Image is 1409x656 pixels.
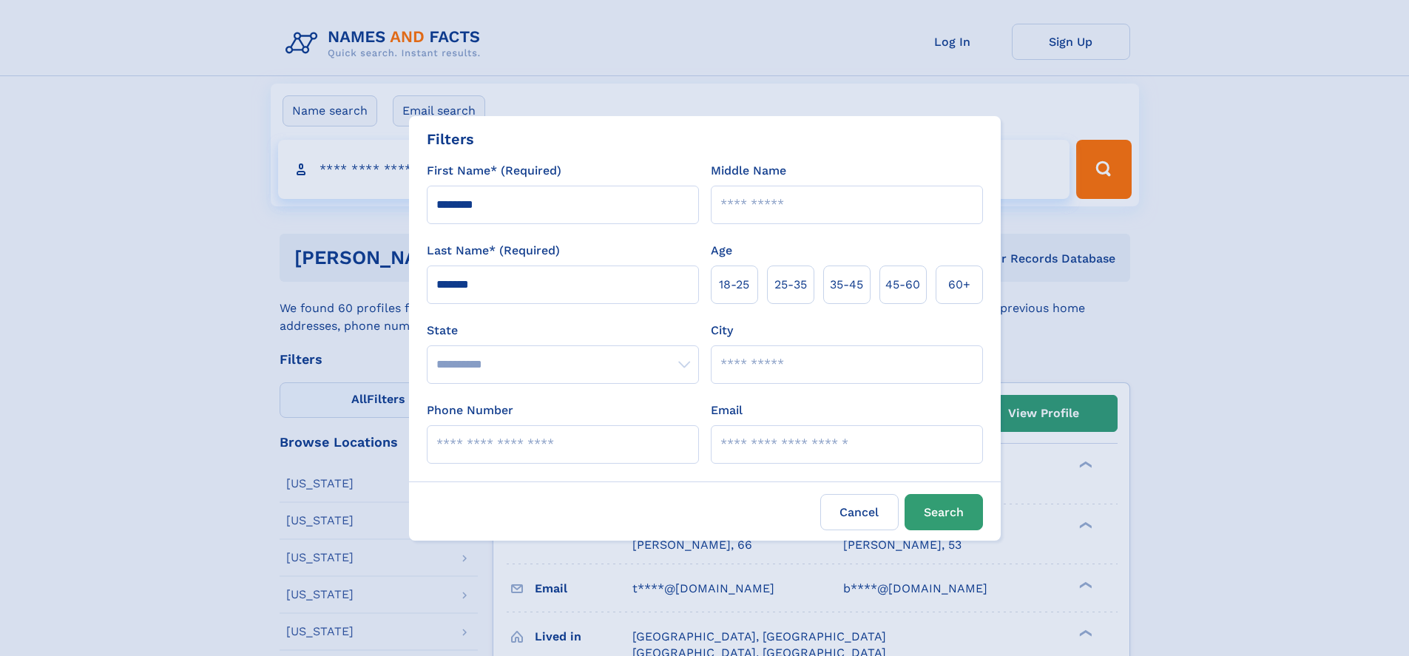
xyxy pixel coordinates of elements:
[948,276,970,294] span: 60+
[711,162,786,180] label: Middle Name
[774,276,807,294] span: 25‑35
[820,494,899,530] label: Cancel
[885,276,920,294] span: 45‑60
[427,322,699,339] label: State
[711,402,743,419] label: Email
[830,276,863,294] span: 35‑45
[711,242,732,260] label: Age
[905,494,983,530] button: Search
[427,162,561,180] label: First Name* (Required)
[719,276,749,294] span: 18‑25
[427,242,560,260] label: Last Name* (Required)
[711,322,733,339] label: City
[427,128,474,150] div: Filters
[427,402,513,419] label: Phone Number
